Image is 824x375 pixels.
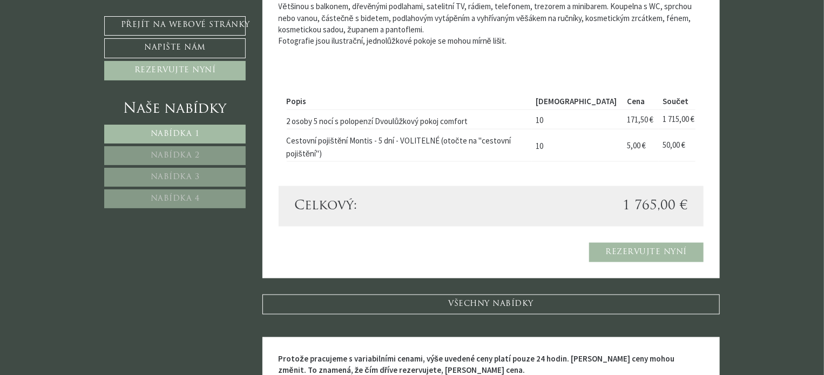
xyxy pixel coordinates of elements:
[134,66,216,74] font: Rezervujte nyní
[198,11,227,22] font: neděle
[627,114,654,125] font: 171,50 €
[536,115,544,125] font: 10
[449,300,534,308] font: VŠECHNY NABÍDKY
[663,140,685,150] font: 50,00 €
[360,284,425,303] button: Poslat
[124,102,227,117] font: Naše nabídky
[16,39,139,50] font: Dobrý den, jak vám můžeme pomoci?
[627,97,645,107] font: Cena
[663,97,688,107] font: Součet
[287,116,468,126] font: 2 osoby 5 nocí s polopenzí Dvoulůžkový pokoj comfort
[104,38,246,58] a: Napište nám
[262,295,720,314] a: VŠECHNY NABÍDKY
[104,61,246,80] a: Rezervujte nyní
[536,97,617,107] font: [DEMOGRAPHIC_DATA]
[376,289,409,297] font: Poslat
[623,200,687,213] font: 1 765,00 €
[151,195,200,203] font: Nabídka 4
[151,152,200,160] font: Nabídka 2
[104,16,246,36] a: Přejít na webové stránky
[16,31,91,38] font: Montis – Aktivní přírodní lázně
[627,140,646,151] font: 5,00 €
[151,173,200,181] font: Nabídka 3
[663,114,694,124] font: 1 715,00 €
[589,243,704,262] a: Rezervujte nyní
[144,44,206,52] font: Napište nám
[121,21,250,29] font: Přejít na webové stránky
[287,97,307,107] font: Popis
[279,1,693,35] font: Většinou s balkonem, dřevěnými podlahami, satelitní TV, rádiem, telefonem, trezorem a minibarem. ...
[279,36,507,46] font: Fotografie jsou ilustrační, jednolůžkové pokoje se mohou mírně lišit.
[151,130,200,138] font: Nabídka 1
[536,141,544,151] font: 10
[295,200,357,213] font: Celkový:
[130,50,139,56] font: 20:10
[287,135,511,159] font: Cestovní pojištění Montis - 5 dní - VOLITELNÉ (otočte na "cestovní pojištění")
[606,248,687,256] font: Rezervujte nyní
